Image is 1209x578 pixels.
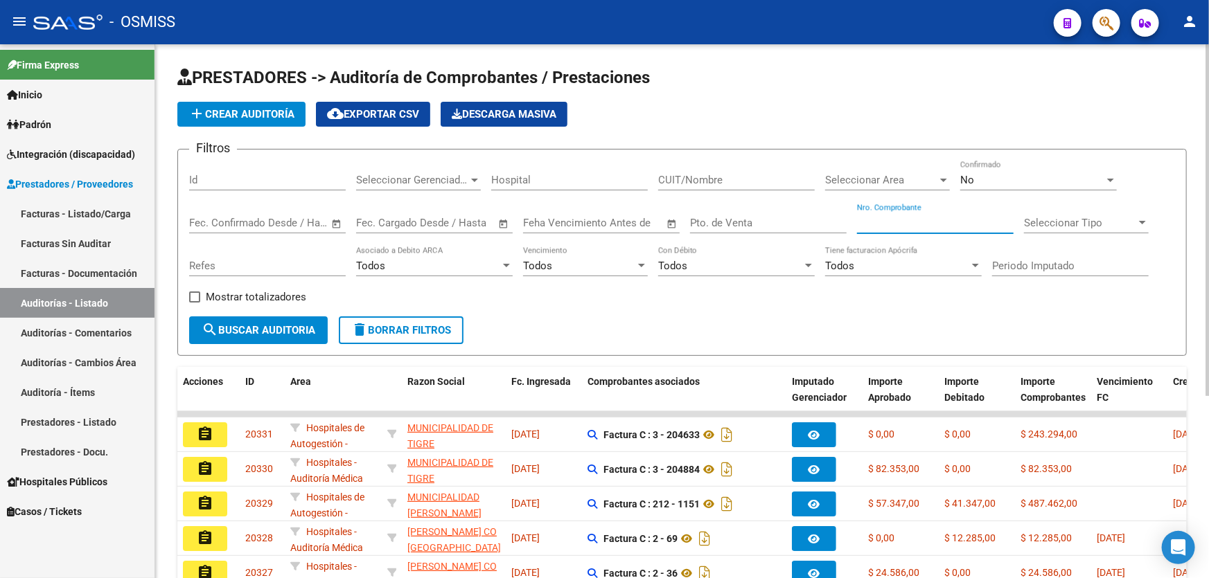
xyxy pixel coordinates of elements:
[868,498,919,509] span: $ 57.347,00
[863,367,939,428] datatable-header-cell: Importe Aprobado
[511,463,540,474] span: [DATE]
[245,498,273,509] span: 20329
[202,324,315,336] span: Buscar Auditoria
[285,367,382,428] datatable-header-cell: Area
[506,367,582,428] datatable-header-cell: Fc. Ingresada
[1097,376,1153,403] span: Vencimiento FC
[960,174,974,186] span: No
[316,102,430,127] button: Exportar CSV
[1021,532,1072,543] span: $ 12.285,00
[7,504,82,519] span: Casos / Tickets
[1097,567,1125,578] span: [DATE]
[511,498,540,509] span: [DATE]
[696,527,714,550] i: Descargar documento
[197,426,213,442] mat-icon: assignment
[202,321,218,338] mat-icon: search
[240,367,285,428] datatable-header-cell: ID
[197,495,213,512] mat-icon: assignment
[1173,498,1201,509] span: [DATE]
[189,316,328,344] button: Buscar Auditoria
[1021,498,1077,509] span: $ 487.462,00
[206,289,306,305] span: Mostrar totalizadores
[944,428,971,440] span: $ 0,00
[407,457,493,484] span: MUNICIPALIDAD DE TIGRE
[1181,13,1198,30] mat-icon: person
[290,491,364,534] span: Hospitales de Autogestión - Afiliaciones
[177,102,306,127] button: Crear Auditoría
[582,367,786,428] datatable-header-cell: Comprobantes asociados
[939,367,1015,428] datatable-header-cell: Importe Debitado
[511,567,540,578] span: [DATE]
[425,217,492,229] input: Fecha fin
[1015,367,1091,428] datatable-header-cell: Importe Comprobantes
[407,491,501,534] span: MUNICIPALIDAD [PERSON_NAME][GEOGRAPHIC_DATA]
[109,7,175,37] span: - OSMISS
[511,428,540,440] span: [DATE]
[496,216,512,232] button: Open calendar
[588,376,700,387] span: Comprobantes asociados
[603,429,700,440] strong: Factura C : 3 - 204633
[868,567,919,578] span: $ 24.586,00
[351,321,368,338] mat-icon: delete
[177,367,240,428] datatable-header-cell: Acciones
[1021,567,1072,578] span: $ 24.586,00
[189,138,237,158] h3: Filtros
[290,422,364,465] span: Hospitales de Autogestión - Afiliaciones
[258,217,325,229] input: Fecha fin
[183,376,223,387] span: Acciones
[868,376,911,403] span: Importe Aprobado
[11,13,28,30] mat-icon: menu
[511,532,540,543] span: [DATE]
[1021,376,1086,403] span: Importe Comprobantes
[718,458,736,480] i: Descargar documento
[197,530,213,546] mat-icon: assignment
[7,147,135,162] span: Integración (discapacidad)
[786,367,863,428] datatable-header-cell: Imputado Gerenciador
[188,108,294,120] span: Crear Auditoría
[356,260,385,272] span: Todos
[407,489,500,518] div: - 30999074843
[356,217,412,229] input: Fecha inicio
[1021,463,1072,474] span: $ 82.353,00
[825,174,937,186] span: Seleccionar Area
[944,376,985,403] span: Importe Debitado
[245,428,273,440] span: 20331
[441,102,567,127] app-download-masive: Descarga masiva de comprobantes (adjuntos)
[327,108,419,120] span: Exportar CSV
[603,464,700,475] strong: Factura C : 3 - 204884
[1091,367,1167,428] datatable-header-cell: Vencimiento FC
[603,533,678,544] strong: Factura C : 2 - 69
[407,455,500,484] div: - 30999284899
[452,108,556,120] span: Descarga Masiva
[7,87,42,102] span: Inicio
[664,216,680,232] button: Open calendar
[290,376,311,387] span: Area
[868,428,894,440] span: $ 0,00
[1024,217,1136,229] span: Seleccionar Tipo
[1097,532,1125,543] span: [DATE]
[944,567,971,578] span: $ 0,00
[245,376,254,387] span: ID
[7,117,51,132] span: Padrón
[407,376,465,387] span: Razon Social
[944,463,971,474] span: $ 0,00
[245,463,273,474] span: 20330
[290,457,363,484] span: Hospitales - Auditoría Médica
[7,177,133,192] span: Prestadores / Proveedores
[1173,428,1201,440] span: [DATE]
[245,567,273,578] span: 20327
[658,260,687,272] span: Todos
[329,216,345,232] button: Open calendar
[944,498,996,509] span: $ 41.347,00
[944,532,996,543] span: $ 12.285,00
[603,498,700,509] strong: Factura C : 212 - 1151
[7,57,79,73] span: Firma Express
[511,376,571,387] span: Fc. Ingresada
[1173,376,1205,387] span: Creado
[339,316,464,344] button: Borrar Filtros
[523,260,552,272] span: Todos
[356,174,468,186] span: Seleccionar Gerenciador
[1021,428,1077,440] span: $ 243.294,00
[327,105,344,122] mat-icon: cloud_download
[868,463,919,474] span: $ 82.353,00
